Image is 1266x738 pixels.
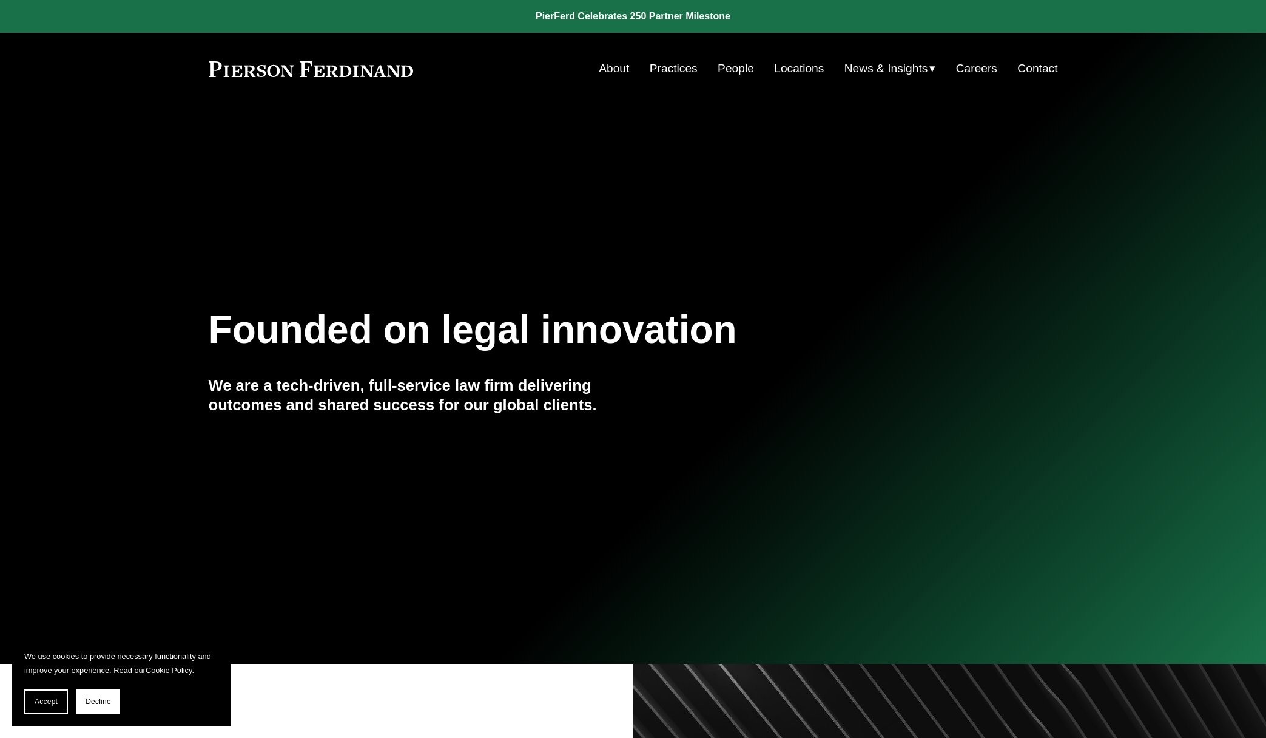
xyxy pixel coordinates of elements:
[12,637,231,726] section: Cookie banner
[24,649,218,677] p: We use cookies to provide necessary functionality and improve your experience. Read our .
[86,697,111,706] span: Decline
[76,689,120,714] button: Decline
[844,58,928,80] span: News & Insights
[35,697,58,706] span: Accept
[774,57,824,80] a: Locations
[24,689,68,714] button: Accept
[718,57,754,80] a: People
[599,57,629,80] a: About
[956,57,997,80] a: Careers
[650,57,698,80] a: Practices
[1017,57,1057,80] a: Contact
[209,376,633,415] h4: We are a tech-driven, full-service law firm delivering outcomes and shared success for our global...
[146,666,192,675] a: Cookie Policy
[209,308,917,352] h1: Founded on legal innovation
[844,57,936,80] a: folder dropdown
